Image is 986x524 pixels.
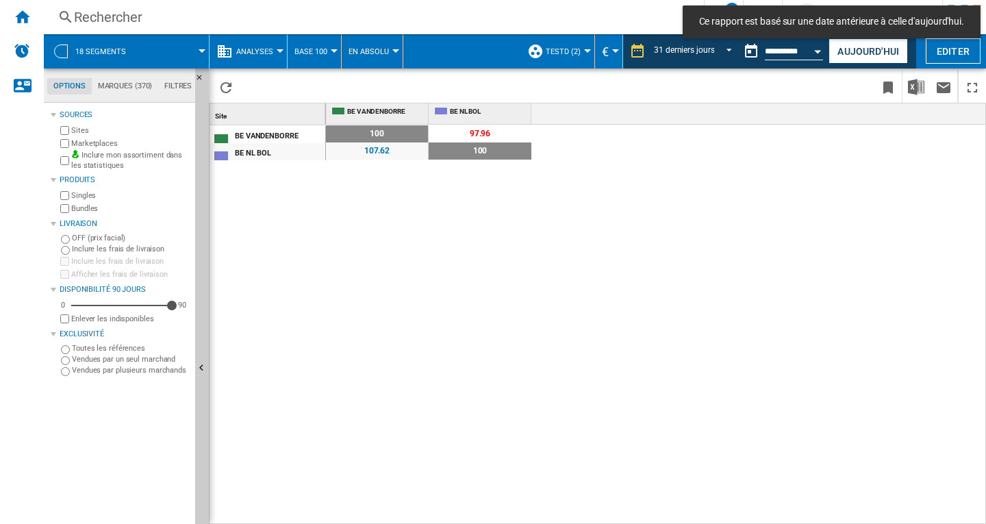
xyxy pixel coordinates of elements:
[58,300,68,310] div: 0
[75,47,126,56] span: 18 segments
[546,47,581,56] span: testd (2)
[158,78,198,95] md-tab-item: Filtres
[546,34,587,68] button: testd (2)
[60,204,69,213] input: Bundles
[429,125,531,142] span: 97.96
[71,190,190,201] label: Singles
[72,233,190,243] label: OFF (prix facial)
[72,365,190,375] label: Vendues par plusieurs marchands
[60,126,69,135] input: Sites
[47,78,92,95] md-tab-item: Options
[431,103,531,121] div: BE NL BOL
[60,314,69,323] input: Afficher les frais de livraison
[527,34,587,68] div: testd (2)
[215,112,227,120] span: Site
[236,47,273,56] span: Analyses
[595,34,623,68] md-menu: Currency
[60,175,190,186] div: Produits
[212,71,240,103] button: Recharger
[60,191,69,200] input: Singles
[72,354,190,364] label: Vendues par un seul marchand
[60,284,190,295] div: Disponibilité 90 Jours
[349,47,389,56] span: En Absolu
[212,103,325,125] div: Site Sort None
[71,314,190,324] label: Enlever les indisponibles
[959,71,986,103] button: Plein écran
[654,45,714,55] div: 31 derniers jours
[902,71,930,103] button: Télécharger au format Excel
[71,203,190,214] label: Bundles
[72,244,190,254] label: Inclure les frais de livraison
[326,125,428,142] span: 100
[737,34,826,68] div: Ce rapport est basé sur une date antérieure à celle d'aujourd'hui.
[236,34,280,68] button: Analyses
[602,34,616,68] button: €
[329,103,428,121] div: BE VANDENBORRE
[71,299,172,312] md-slider: Disponibilité
[60,110,190,121] div: Sources
[14,42,30,59] img: alerts-logo.svg
[61,246,70,255] input: Inclure les frais de livraison
[61,356,70,365] input: Vendues par un seul marchand
[60,139,69,148] input: Marketplaces
[926,38,981,64] button: Editer
[737,38,765,65] button: md-calendar
[71,256,190,266] label: Inclure les frais de livraison
[61,345,70,354] input: Toutes les références
[806,37,831,62] button: Open calendar
[72,343,190,353] label: Toutes les références
[602,45,609,59] span: €
[695,15,968,29] span: Ce rapport est basé sur une date antérieure à celle d'aujourd'hui.
[429,142,531,160] span: 100
[71,269,190,279] label: Afficher les frais de livraison
[829,38,908,64] button: Aujourd'hui
[71,150,79,158] img: mysite-bg-18x18.png
[930,71,957,103] button: Envoyer ce rapport par email
[235,145,325,159] div: BE NL BOL
[71,138,190,149] label: Marketplaces
[216,34,280,68] div: Analyses
[60,152,69,169] input: Inclure mon assortiment dans les statistiques
[92,78,158,95] md-tab-item: Marques (370)
[653,40,737,63] md-select: REPORTS.WIZARD.STEPS.REPORT.STEPS.REPORT_OPTIONS.PERIOD: 31 derniers jours
[61,367,70,376] input: Vendues par plusieurs marchands
[212,103,325,125] div: Sort None
[60,257,69,266] input: Inclure les frais de livraison
[347,107,425,112] span: BE VANDENBORRE
[60,329,190,340] div: Exclusivité
[349,34,396,68] button: En Absolu
[450,107,529,112] span: BE NL BOL
[294,47,327,56] span: Base 100
[61,235,70,244] input: OFF (prix facial)
[51,34,202,68] div: 18 segments
[235,127,325,142] div: BE VANDENBORRE
[175,300,190,310] div: 90
[195,68,212,93] button: Masquer
[294,34,334,68] button: Base 100
[326,142,428,160] span: 107.62
[71,125,190,136] label: Sites
[75,34,140,68] button: 18 segments
[74,8,668,27] div: Rechercher
[60,270,69,279] input: Afficher les frais de livraison
[60,219,190,229] div: Livraison
[908,79,924,95] img: excel-24x24.png
[71,150,190,171] label: Inclure mon assortiment dans les statistiques
[874,71,902,103] button: Créer un favoris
